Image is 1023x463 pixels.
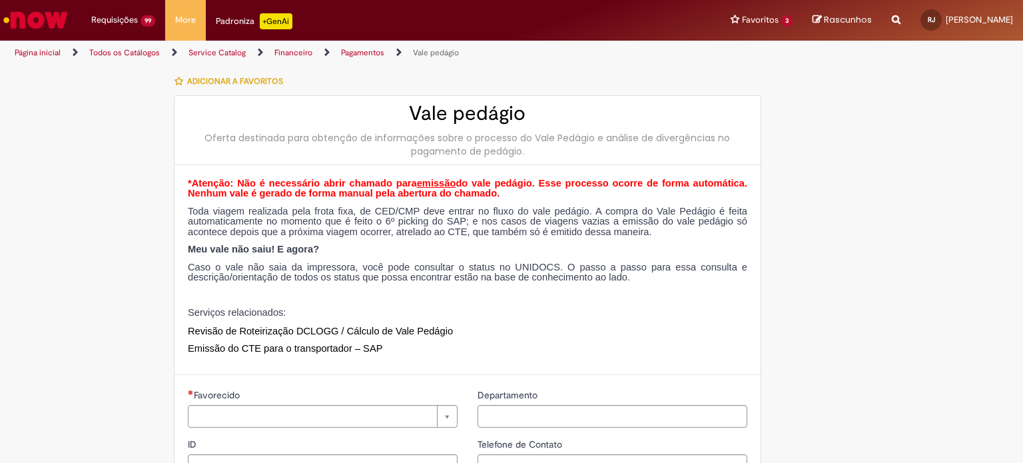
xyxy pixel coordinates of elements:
[188,103,747,125] h2: Vale pedágio
[174,67,290,95] button: Adicionar a Favoritos
[478,389,540,401] span: Departamento
[10,41,672,65] ul: Trilhas de página
[478,405,747,428] input: Departamento
[946,14,1013,25] span: [PERSON_NAME]
[1,7,70,33] img: ServiceNow
[188,343,382,354] a: Emissão do CTE para o transportador – SAP
[274,47,312,58] a: Financeiro
[813,14,872,27] a: Rascunhos
[781,15,793,27] span: 3
[417,178,456,189] span: emissão
[188,131,747,158] div: Oferta destinada para obtenção de informações sobre o processo do Vale Pedágio e análise de diver...
[188,308,747,318] p: Serviços relacionados:
[15,47,61,58] a: Página inicial
[413,47,459,58] a: Vale pedágio
[141,15,155,27] span: 99
[188,390,194,395] span: Necessários
[187,76,283,87] span: Adicionar a Favoritos
[91,13,138,27] span: Requisições
[188,47,246,58] a: Service Catalog
[216,13,292,29] div: Padroniza
[188,405,458,428] a: Limpar campo Favorecido
[188,262,747,283] p: Caso o vale não saia da impressora, você pode consultar o status no UNIDOCS. O passo a passo para...
[188,326,453,336] a: Revisão de Roteirização DCLOGG / Cálculo de Vale Pedágio
[824,13,872,26] span: Rascunhos
[928,15,935,24] span: RJ
[188,244,319,254] strong: Meu vale não saiu! E agora?
[188,178,747,199] span: *Atenção: Não é necessário abrir chamado para do vale pedágio. Esse processo ocorre de forma auto...
[194,389,242,401] span: Necessários - Favorecido
[188,207,747,238] p: Toda viagem realizada pela frota fixa, de CED/CMP deve entrar no fluxo do vale pedágio. A compra ...
[175,13,196,27] span: More
[742,13,779,27] span: Favoritos
[341,47,384,58] a: Pagamentos
[89,47,160,58] a: Todos os Catálogos
[478,438,565,450] span: Telefone de Contato
[188,438,199,450] span: ID
[260,13,292,29] p: +GenAi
